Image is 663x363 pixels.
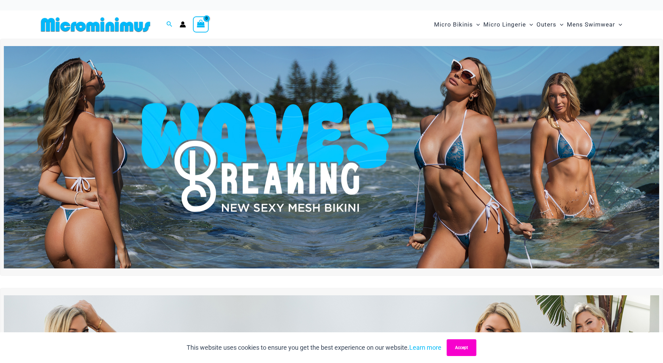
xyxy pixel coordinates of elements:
a: Micro BikinisMenu ToggleMenu Toggle [432,14,482,35]
a: Search icon link [166,20,173,29]
span: Menu Toggle [526,16,533,34]
button: Accept [447,339,476,356]
span: Micro Lingerie [483,16,526,34]
a: Account icon link [180,21,186,28]
span: Menu Toggle [615,16,622,34]
a: OutersMenu ToggleMenu Toggle [535,14,565,35]
a: Learn more [409,344,441,351]
span: Outers [536,16,556,34]
span: Menu Toggle [556,16,563,34]
p: This website uses cookies to ensure you get the best experience on our website. [187,342,441,353]
img: Waves Breaking Ocean Bikini Pack [4,46,659,268]
a: View Shopping Cart, empty [193,16,209,32]
span: Micro Bikinis [434,16,473,34]
img: MM SHOP LOGO FLAT [38,17,153,32]
span: Menu Toggle [473,16,480,34]
a: Mens SwimwearMenu ToggleMenu Toggle [565,14,624,35]
a: Micro LingerieMenu ToggleMenu Toggle [482,14,535,35]
span: Mens Swimwear [567,16,615,34]
nav: Site Navigation [431,13,625,36]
